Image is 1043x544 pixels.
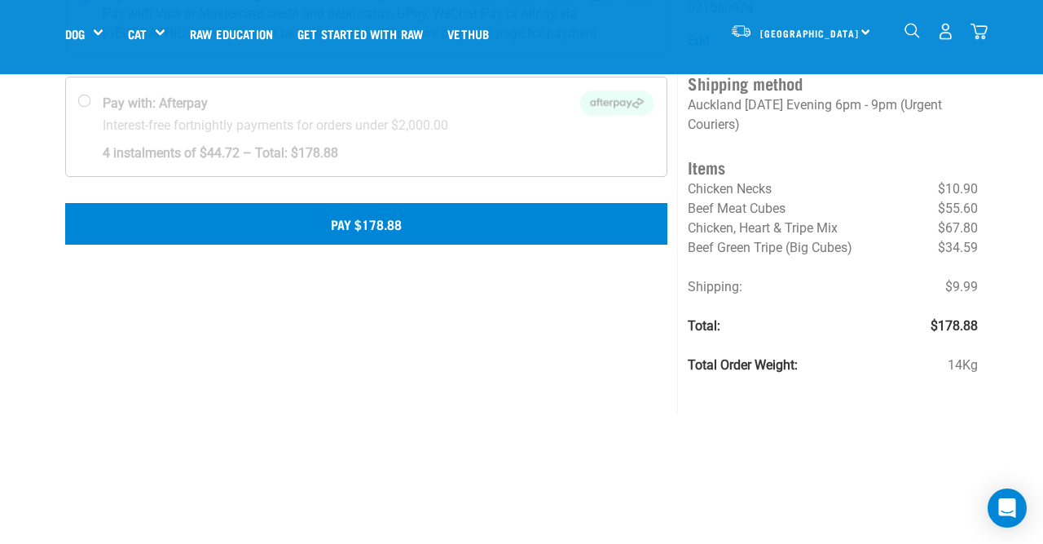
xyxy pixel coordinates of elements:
p: Auckland [DATE] Evening 6pm - 9pm (Urgent Couriers) [688,95,978,135]
span: Shipping: [688,279,742,294]
span: $10.90 [938,179,978,199]
button: Pay $178.88 [65,203,667,244]
span: $34.59 [938,238,978,258]
img: van-moving.png [730,24,752,38]
h4: Items [688,154,978,179]
div: Open Intercom Messenger [988,489,1027,528]
a: Cat [128,24,147,43]
span: $178.88 [931,316,978,336]
img: home-icon@2x.png [970,23,988,40]
span: Chicken Necks [688,181,772,197]
img: user.png [937,23,954,40]
span: 14Kg [948,356,978,375]
a: Get started with Raw [285,1,435,66]
span: Chicken, Heart & Tripe Mix [688,220,838,236]
a: Dog [65,24,85,43]
img: home-icon-1@2x.png [904,23,920,38]
strong: Total: [688,318,720,334]
span: [GEOGRAPHIC_DATA] [760,30,859,36]
span: $9.99 [945,277,978,297]
span: Beef Meat Cubes [688,201,786,216]
a: Raw Education [178,1,285,66]
strong: Total Order Weight: [688,357,798,373]
h4: Shipping method [688,70,978,95]
a: Vethub [435,1,501,66]
span: $67.80 [938,219,978,238]
span: Beef Green Tripe (Big Cubes) [688,240,852,255]
span: $55.60 [938,199,978,219]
